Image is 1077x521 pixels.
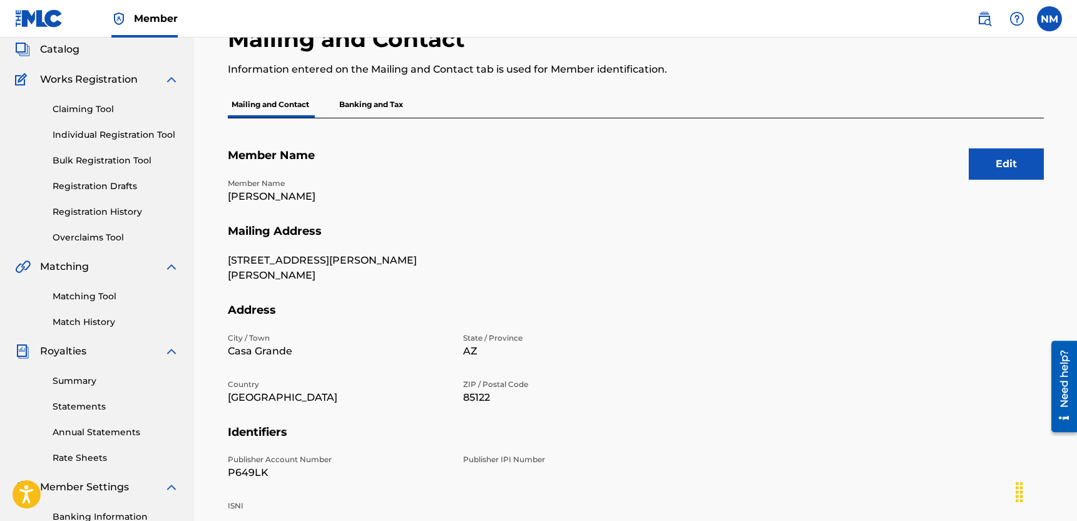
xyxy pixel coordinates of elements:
a: CatalogCatalog [15,42,79,57]
h5: Identifiers [228,425,1044,455]
img: expand [164,480,179,495]
span: Works Registration [40,72,138,87]
a: Statements [53,400,179,413]
img: expand [164,259,179,274]
a: Matching Tool [53,290,179,303]
img: Matching [15,259,31,274]
a: Summary [53,374,179,388]
img: Royalties [15,344,30,359]
img: Top Rightsholder [111,11,126,26]
p: [STREET_ADDRESS][PERSON_NAME] [228,253,448,268]
span: Catalog [40,42,79,57]
p: P649LK [228,465,448,480]
a: Bulk Registration Tool [53,154,179,167]
div: Drag [1009,473,1029,511]
iframe: Resource Center [1042,336,1077,436]
p: [GEOGRAPHIC_DATA] [228,390,448,405]
span: Matching [40,259,89,274]
h5: Address [228,303,1044,333]
p: AZ [463,344,683,359]
h2: Mailing and Contact [228,25,471,53]
iframe: Chat Widget [1014,461,1077,521]
img: MLC Logo [15,9,63,28]
a: Match History [53,316,179,329]
p: Mailing and Contact [228,91,313,118]
span: Member [134,11,178,26]
p: City / Town [228,333,448,344]
a: Rate Sheets [53,451,179,465]
h5: Member Name [228,148,1044,178]
div: Help [1004,6,1029,31]
p: Casa Grande [228,344,448,359]
img: Works Registration [15,72,31,87]
button: Edit [969,148,1044,180]
img: help [1009,11,1024,26]
a: Overclaims Tool [53,231,179,244]
p: Publisher IPI Number [463,454,683,465]
a: Registration Drafts [53,180,179,193]
p: [PERSON_NAME] [228,268,448,283]
div: User Menu [1037,6,1062,31]
p: ZIP / Postal Code [463,379,683,390]
p: 85122 [463,390,683,405]
h5: Mailing Address [228,224,1044,254]
img: expand [164,72,179,87]
a: Annual Statements [53,426,179,439]
a: Registration History [53,205,179,219]
p: Banking and Tax [335,91,407,118]
img: expand [164,344,179,359]
p: ISNI [228,500,448,512]
p: State / Province [463,333,683,344]
a: Public Search [972,6,997,31]
span: Member Settings [40,480,129,495]
img: Member Settings [15,480,30,495]
a: Individual Registration Tool [53,128,179,142]
p: Country [228,379,448,390]
p: Member Name [228,178,448,189]
p: [PERSON_NAME] [228,189,448,204]
span: Royalties [40,344,86,359]
p: Information entered on the Mailing and Contact tab is used for Member identification. [228,62,856,77]
img: Catalog [15,42,30,57]
a: Claiming Tool [53,103,179,116]
p: Publisher Account Number [228,454,448,465]
img: search [977,11,992,26]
